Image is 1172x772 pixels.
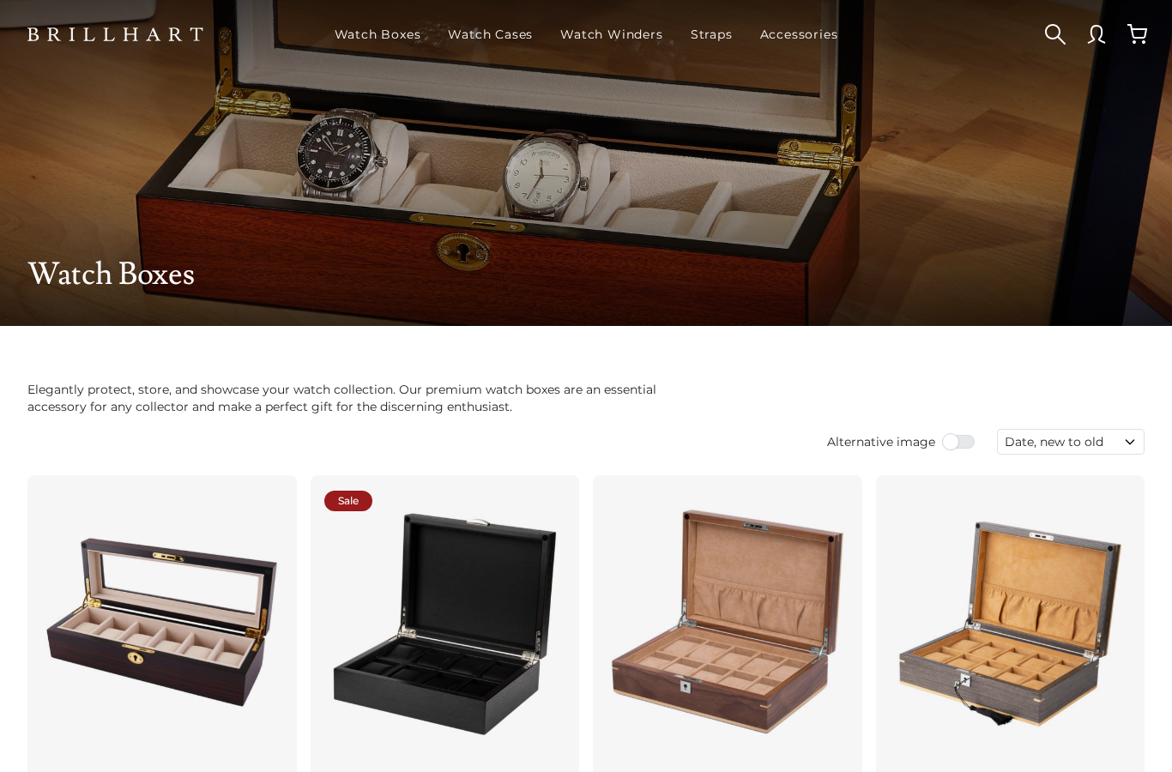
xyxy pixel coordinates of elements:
[328,12,845,57] nav: Main
[684,12,740,57] a: Straps
[827,433,935,450] span: Alternative image
[753,12,845,57] a: Accessories
[441,12,540,57] a: Watch Cases
[942,433,976,450] input: Use setting
[27,257,1145,292] h1: Watch Boxes
[27,381,686,415] p: Elegantly protect, store, and showcase your watch collection. Our premium watch boxes are an esse...
[328,12,428,57] a: Watch Boxes
[324,491,372,511] div: Sale
[553,12,669,57] a: Watch Winders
